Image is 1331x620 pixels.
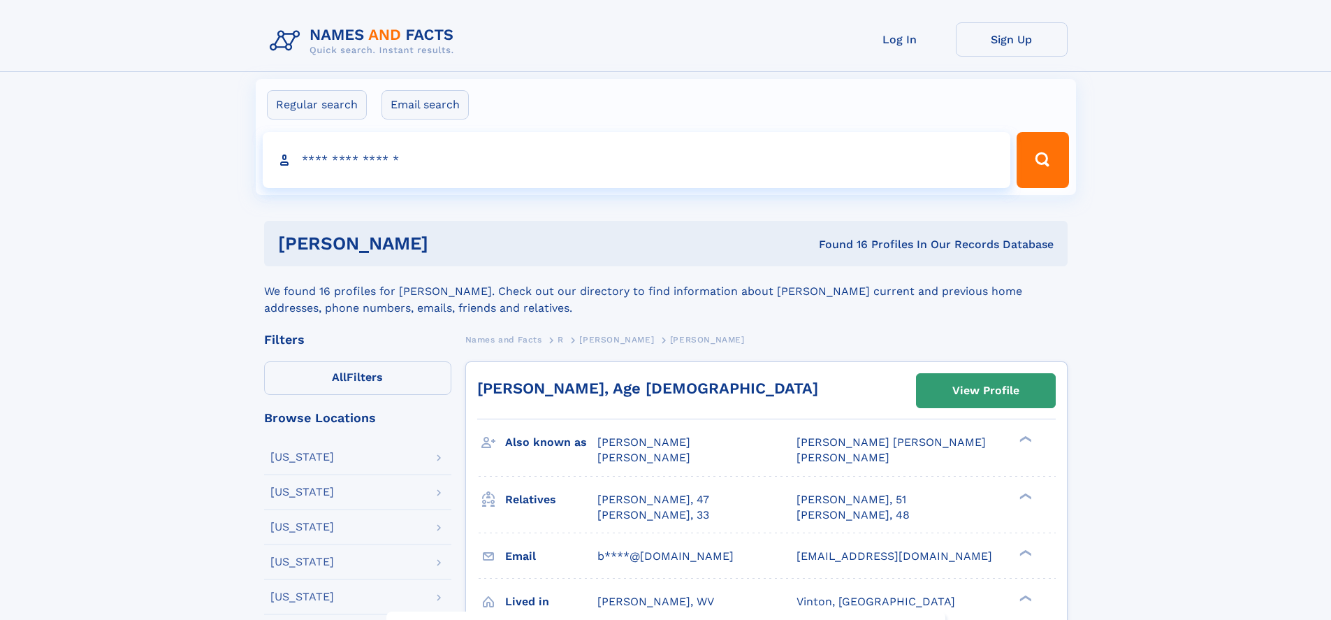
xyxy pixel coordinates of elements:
a: Log In [844,22,956,57]
span: [EMAIL_ADDRESS][DOMAIN_NAME] [797,549,992,563]
a: View Profile [917,374,1055,408]
button: Search Button [1017,132,1068,188]
div: [US_STATE] [270,591,334,603]
input: search input [263,132,1011,188]
span: [PERSON_NAME] [597,451,690,464]
label: Filters [264,361,451,395]
div: ❯ [1016,548,1033,557]
span: [PERSON_NAME] [597,435,690,449]
a: R [558,331,564,348]
h3: Lived in [505,590,597,614]
a: [PERSON_NAME], Age [DEMOGRAPHIC_DATA] [477,380,818,397]
div: We found 16 profiles for [PERSON_NAME]. Check out our directory to find information about [PERSON... [264,266,1068,317]
a: [PERSON_NAME], 48 [797,507,910,523]
span: R [558,335,564,345]
h3: Relatives [505,488,597,512]
label: Email search [381,90,469,120]
div: [US_STATE] [270,521,334,533]
a: [PERSON_NAME], 47 [597,492,709,507]
a: [PERSON_NAME] [579,331,654,348]
div: Filters [264,333,451,346]
a: [PERSON_NAME], 51 [797,492,906,507]
span: Vinton, [GEOGRAPHIC_DATA] [797,595,955,608]
h3: Email [505,545,597,568]
div: Browse Locations [264,412,451,424]
div: ❯ [1016,491,1033,500]
img: Logo Names and Facts [264,22,465,60]
div: Found 16 Profiles In Our Records Database [623,237,1054,252]
h1: [PERSON_NAME] [278,235,624,252]
span: [PERSON_NAME], WV [597,595,714,608]
span: [PERSON_NAME] [579,335,654,345]
a: Sign Up [956,22,1068,57]
a: Names and Facts [465,331,542,348]
div: ❯ [1016,435,1033,444]
span: [PERSON_NAME] [670,335,745,345]
a: [PERSON_NAME], 33 [597,507,709,523]
span: All [332,370,347,384]
div: View Profile [952,375,1019,407]
span: [PERSON_NAME] [797,451,889,464]
div: [US_STATE] [270,486,334,498]
span: [PERSON_NAME] [PERSON_NAME] [797,435,986,449]
div: ❯ [1016,593,1033,603]
div: [US_STATE] [270,452,334,463]
h3: Also known as [505,431,597,454]
div: [US_STATE] [270,556,334,568]
label: Regular search [267,90,367,120]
